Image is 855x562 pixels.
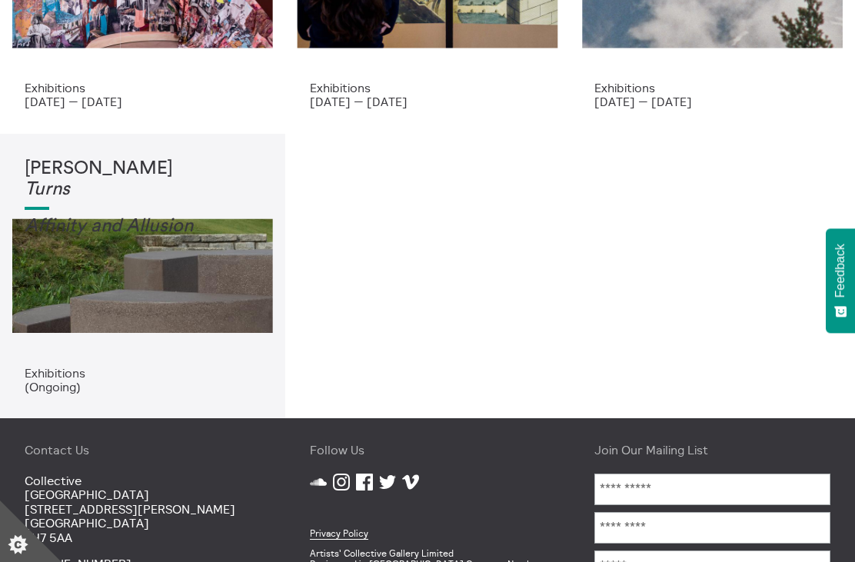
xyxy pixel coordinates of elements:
[310,95,546,108] p: [DATE] — [DATE]
[25,443,261,457] h4: Contact Us
[25,474,261,544] p: Collective [GEOGRAPHIC_DATA] [STREET_ADDRESS][PERSON_NAME] [GEOGRAPHIC_DATA] EH7 5AA
[833,244,847,298] span: Feedback
[310,443,546,457] h4: Follow Us
[25,158,261,201] h1: [PERSON_NAME]
[25,217,172,235] em: Affinity and Allusi
[310,81,546,95] p: Exhibitions
[310,527,368,540] a: Privacy Policy
[25,366,261,380] p: Exhibitions
[826,228,855,333] button: Feedback - Show survey
[594,443,830,457] h4: Join Our Mailing List
[25,380,261,394] p: (Ongoing)
[25,95,261,108] p: [DATE] — [DATE]
[594,81,830,95] p: Exhibitions
[25,180,70,198] em: Turns
[25,81,261,95] p: Exhibitions
[594,95,830,108] p: [DATE] — [DATE]
[172,217,193,235] em: on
